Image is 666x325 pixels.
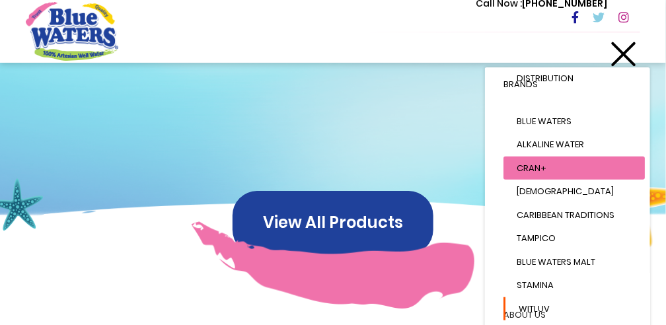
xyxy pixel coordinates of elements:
[517,72,573,85] span: Distribution
[517,279,554,291] span: Stamina
[517,185,614,198] span: [DEMOGRAPHIC_DATA]
[517,256,595,268] span: Blue Waters Malt
[517,115,572,127] span: Blue Waters
[517,232,556,244] span: Tampico
[519,303,550,315] span: WitLuv
[233,214,433,229] a: View All Products
[517,162,546,174] span: Cran+
[233,191,433,254] button: View All Products
[26,2,118,60] a: store logo
[517,138,584,151] span: Alkaline Water
[517,209,614,221] span: Caribbean Traditions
